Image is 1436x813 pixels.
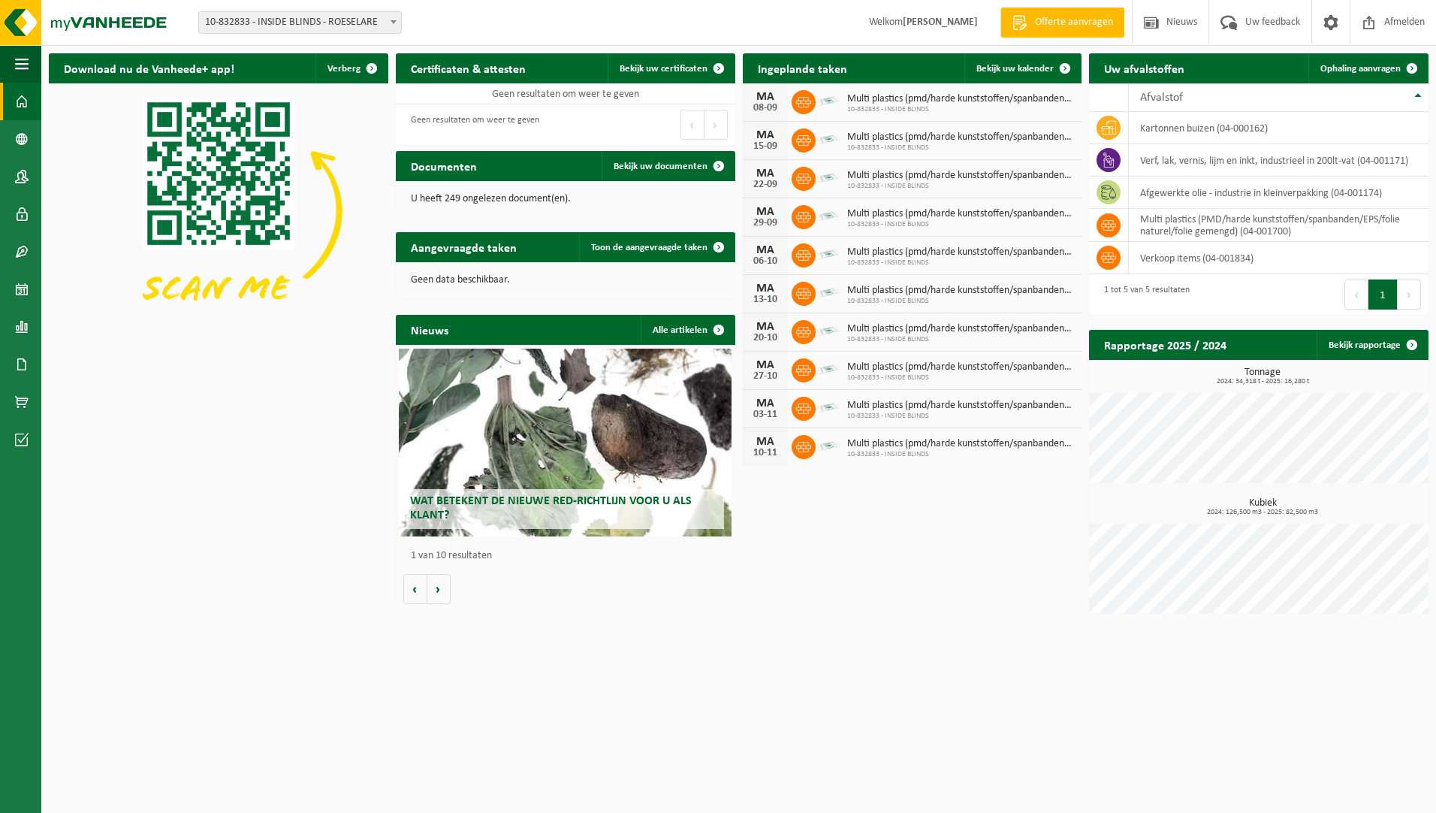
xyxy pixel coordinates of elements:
[847,220,1075,229] span: 10-832833 - INSIDE BLINDS
[750,206,780,218] div: MA
[602,151,734,181] a: Bekijk uw documenten
[750,295,780,305] div: 13-10
[49,83,388,338] img: Download de VHEPlus App
[816,126,841,152] img: LP-SK-00500-LPE-16
[847,297,1075,306] span: 10-832833 - INSIDE BLINDS
[750,359,780,371] div: MA
[1097,278,1190,311] div: 1 tot 5 van 5 resultaten
[847,438,1075,450] span: Multi plastics (pmd/harde kunststoffen/spanbanden/eps/folie naturel/folie gemeng...
[750,141,780,152] div: 15-09
[614,162,707,171] span: Bekijk uw documenten
[816,433,841,458] img: LP-SK-00500-LPE-16
[847,285,1075,297] span: Multi plastics (pmd/harde kunststoffen/spanbanden/eps/folie naturel/folie gemeng...
[608,53,734,83] a: Bekijk uw certificaten
[847,208,1075,220] span: Multi plastics (pmd/harde kunststoffen/spanbanden/eps/folie naturel/folie gemeng...
[847,412,1075,421] span: 10-832833 - INSIDE BLINDS
[1097,378,1428,385] span: 2024: 34,318 t - 2025: 16,280 t
[1368,280,1398,310] button: 1
[1140,92,1183,104] span: Afvalstof
[641,315,734,345] a: Alle artikelen
[411,551,728,561] p: 1 van 10 resultaten
[816,356,841,382] img: LP-SK-00500-LPE-16
[579,232,734,262] a: Toon de aangevraagde taken
[396,83,735,104] td: Geen resultaten om weer te geven
[750,168,780,180] div: MA
[198,11,402,34] span: 10-832833 - INSIDE BLINDS - ROESELARE
[403,574,427,604] button: Vorige
[750,244,780,256] div: MA
[315,53,387,83] button: Verberg
[750,321,780,333] div: MA
[750,103,780,113] div: 08-09
[847,323,1075,335] span: Multi plastics (pmd/harde kunststoffen/spanbanden/eps/folie naturel/folie gemeng...
[816,280,841,305] img: LP-SK-00500-LPE-16
[396,232,532,261] h2: Aangevraagde taken
[750,283,780,295] div: MA
[750,448,780,458] div: 10-11
[816,394,841,420] img: LP-SK-00500-LPE-16
[903,17,978,28] strong: [PERSON_NAME]
[964,53,1080,83] a: Bekijk uw kalender
[1089,53,1199,83] h2: Uw afvalstoffen
[847,361,1075,373] span: Multi plastics (pmd/harde kunststoffen/spanbanden/eps/folie naturel/folie gemeng...
[847,335,1075,344] span: 10-832833 - INSIDE BLINDS
[1089,330,1241,359] h2: Rapportage 2025 / 2024
[750,410,780,420] div: 03-11
[704,110,728,140] button: Next
[396,53,541,83] h2: Certificaten & attesten
[847,450,1075,459] span: 10-832833 - INSIDE BLINDS
[750,91,780,103] div: MA
[396,151,492,180] h2: Documenten
[411,275,720,286] p: Geen data beschikbaar.
[1308,53,1427,83] a: Ophaling aanvragen
[847,400,1075,412] span: Multi plastics (pmd/harde kunststoffen/spanbanden/eps/folie naturel/folie gemeng...
[411,194,720,204] p: U heeft 249 ongelezen document(en).
[816,203,841,228] img: LP-SK-00500-LPE-16
[1000,8,1124,38] a: Offerte aanvragen
[410,495,692,521] span: Wat betekent de nieuwe RED-richtlijn voor u als klant?
[750,397,780,410] div: MA
[1097,509,1428,516] span: 2024: 126,500 m3 - 2025: 82,500 m3
[680,110,704,140] button: Previous
[49,53,249,83] h2: Download nu de Vanheede+ app!
[847,182,1075,191] span: 10-832833 - INSIDE BLINDS
[427,574,451,604] button: Volgende
[750,180,780,190] div: 22-09
[1398,280,1421,310] button: Next
[847,246,1075,258] span: Multi plastics (pmd/harde kunststoffen/spanbanden/eps/folie naturel/folie gemeng...
[750,256,780,267] div: 06-10
[847,144,1075,153] span: 10-832833 - INSIDE BLINDS
[847,373,1075,382] span: 10-832833 - INSIDE BLINDS
[1097,367,1428,385] h3: Tonnage
[847,93,1075,105] span: Multi plastics (pmd/harde kunststoffen/spanbanden/eps/folie naturel/folie gemeng...
[847,131,1075,144] span: Multi plastics (pmd/harde kunststoffen/spanbanden/eps/folie naturel/folie gemeng...
[816,88,841,113] img: LP-SK-00500-LPE-16
[816,318,841,343] img: LP-SK-00500-LPE-16
[399,349,732,536] a: Wat betekent de nieuwe RED-richtlijn voor u als klant?
[847,170,1075,182] span: Multi plastics (pmd/harde kunststoffen/spanbanden/eps/folie naturel/folie gemeng...
[1129,112,1428,144] td: kartonnen buizen (04-000162)
[591,243,707,252] span: Toon de aangevraagde taken
[1129,242,1428,274] td: verkoop items (04-001834)
[1031,15,1117,30] span: Offerte aanvragen
[847,258,1075,267] span: 10-832833 - INSIDE BLINDS
[327,64,361,74] span: Verberg
[1320,64,1401,74] span: Ophaling aanvragen
[1097,498,1428,516] h3: Kubiek
[1129,144,1428,177] td: verf, lak, vernis, lijm en inkt, industrieel in 200lt-vat (04-001171)
[750,129,780,141] div: MA
[396,315,463,344] h2: Nieuws
[1129,209,1428,242] td: multi plastics (PMD/harde kunststoffen/spanbanden/EPS/folie naturel/folie gemengd) (04-001700)
[847,105,1075,114] span: 10-832833 - INSIDE BLINDS
[199,12,401,33] span: 10-832833 - INSIDE BLINDS - ROESELARE
[620,64,707,74] span: Bekijk uw certificaten
[750,371,780,382] div: 27-10
[743,53,862,83] h2: Ingeplande taken
[1317,330,1427,360] a: Bekijk rapportage
[1344,280,1368,310] button: Previous
[1129,177,1428,209] td: afgewerkte olie - industrie in kleinverpakking (04-001174)
[750,436,780,448] div: MA
[750,218,780,228] div: 29-09
[816,241,841,267] img: LP-SK-00500-LPE-16
[976,64,1054,74] span: Bekijk uw kalender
